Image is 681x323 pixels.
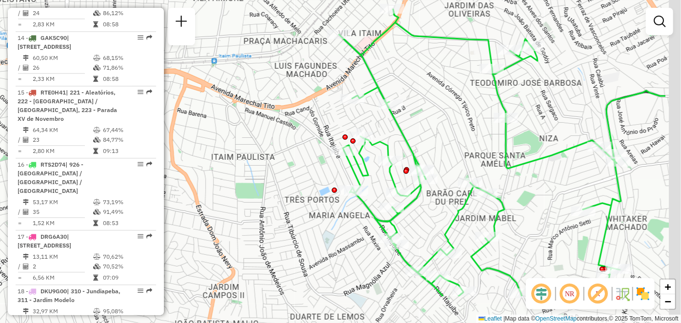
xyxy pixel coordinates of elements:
[146,233,152,239] em: Rota exportada
[18,135,22,145] td: /
[665,295,671,307] span: −
[93,264,100,269] i: % de utilização da cubagem
[102,63,152,73] td: 71,86%
[18,8,22,18] td: /
[18,287,120,304] span: 18 -
[18,233,71,249] span: 17 -
[665,281,671,293] span: +
[40,161,65,168] span: RTS2D74
[23,308,29,314] i: Distância Total
[23,209,29,215] i: Total de Atividades
[138,233,143,239] em: Opções
[661,294,675,309] a: Zoom out
[93,127,100,133] i: % de utilização do peso
[102,74,152,84] td: 08:58
[102,207,152,217] td: 91,49%
[32,146,93,156] td: 2,80 KM
[23,10,29,16] i: Total de Atividades
[40,287,67,295] span: DKU9G00
[102,306,152,316] td: 95,08%
[146,161,152,167] em: Rota exportada
[138,89,143,95] em: Opções
[172,12,191,34] a: Nova sessão e pesquisa
[32,8,93,18] td: 24
[138,161,143,167] em: Opções
[93,148,98,154] i: Tempo total em rota
[503,315,505,322] span: |
[93,137,100,143] i: % de utilização da cubagem
[18,262,22,271] td: /
[32,197,93,207] td: 53,17 KM
[102,218,152,228] td: 08:53
[32,53,93,63] td: 60,50 KM
[93,308,100,314] i: % de utilização do peso
[18,287,120,304] span: | 310 - Jundiapeba, 311 - Jardim Modelo
[93,275,98,281] i: Tempo total em rota
[18,34,71,50] span: 14 -
[635,286,651,302] img: Exibir/Ocultar setores
[93,55,100,61] i: % de utilização do peso
[476,315,681,323] div: Map data © contributors,© 2025 TomTom, Microsoft
[23,137,29,143] i: Total de Atividades
[32,273,93,283] td: 6,56 KM
[93,65,100,71] i: % de utilização da cubagem
[18,89,117,122] span: 15 -
[18,63,22,73] td: /
[32,262,93,271] td: 2
[661,280,675,294] a: Zoom in
[40,89,66,96] span: RTE0H41
[32,207,93,217] td: 35
[146,35,152,40] em: Rota exportada
[93,10,100,16] i: % de utilização da cubagem
[138,288,143,294] em: Opções
[93,254,100,260] i: % de utilização do peso
[32,218,93,228] td: 1,52 KM
[650,12,669,31] a: Exibir filtros
[615,286,630,302] img: Fluxo de ruas
[93,209,100,215] i: % de utilização da cubagem
[23,199,29,205] i: Distância Total
[93,21,98,27] i: Tempo total em rota
[18,19,22,29] td: =
[102,135,152,145] td: 84,77%
[146,288,152,294] em: Rota exportada
[18,161,83,194] span: | 926 - [GEOGRAPHIC_DATA] / [GEOGRAPHIC_DATA] / [GEOGRAPHIC_DATA]
[32,74,93,84] td: 2,33 KM
[102,125,152,135] td: 67,44%
[18,34,71,50] span: | [STREET_ADDRESS]
[102,53,152,63] td: 68,15%
[93,76,98,82] i: Tempo total em rota
[40,233,67,240] span: DRG6A30
[32,125,93,135] td: 64,34 KM
[32,252,93,262] td: 13,11 KM
[586,282,610,305] span: Exibir rótulo
[23,264,29,269] i: Total de Atividades
[530,282,553,305] span: Ocultar deslocamento
[536,315,577,322] a: OpenStreetMap
[102,197,152,207] td: 73,19%
[18,273,22,283] td: =
[18,233,71,249] span: | [STREET_ADDRESS]
[32,19,93,29] td: 2,83 KM
[32,135,93,145] td: 23
[18,207,22,217] td: /
[102,146,152,156] td: 09:13
[23,254,29,260] i: Distância Total
[18,218,22,228] td: =
[18,161,83,194] span: 16 -
[102,262,152,271] td: 70,52%
[138,35,143,40] em: Opções
[146,89,152,95] em: Rota exportada
[32,306,93,316] td: 32,97 KM
[40,34,67,41] span: GAK5C90
[32,63,93,73] td: 26
[102,252,152,262] td: 70,62%
[93,220,98,226] i: Tempo total em rota
[23,55,29,61] i: Distância Total
[93,199,100,205] i: % de utilização do peso
[102,19,152,29] td: 08:58
[18,89,117,122] span: | 221 - Aleatórios, 222 - [GEOGRAPHIC_DATA] / [GEOGRAPHIC_DATA], 223 - Parada XV de Novembro
[23,65,29,71] i: Total de Atividades
[102,273,152,283] td: 07:09
[18,74,22,84] td: =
